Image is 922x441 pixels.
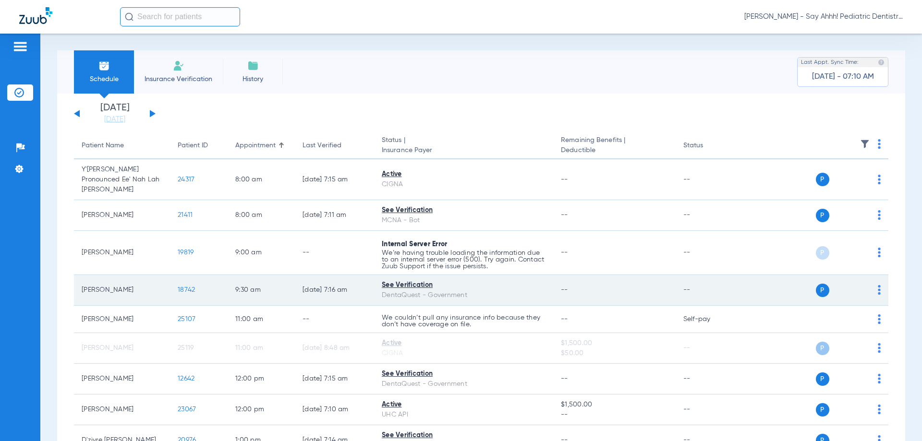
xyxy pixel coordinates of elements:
td: [PERSON_NAME] [74,200,170,231]
span: 12642 [178,375,194,382]
td: -- [676,275,740,306]
span: P [816,342,829,355]
td: 8:00 AM [228,159,295,200]
td: -- [676,333,740,364]
div: See Verification [382,369,546,379]
img: group-dot-blue.svg [878,175,881,184]
td: [PERSON_NAME] [74,394,170,425]
td: [DATE] 8:48 AM [295,333,374,364]
div: CIGNA [382,348,546,358]
div: See Verification [382,430,546,441]
th: Status | [374,132,553,159]
span: $1,500.00 [561,338,667,348]
a: [DATE] [86,115,144,124]
td: -- [676,394,740,425]
span: P [816,209,829,222]
td: -- [295,306,374,333]
img: group-dot-blue.svg [878,374,881,383]
img: group-dot-blue.svg [878,285,881,295]
span: Insurance Payer [382,145,546,155]
th: Status [676,132,740,159]
div: DentaQuest - Government [382,290,546,300]
td: 9:30 AM [228,275,295,306]
img: group-dot-blue.svg [878,248,881,257]
div: Patient Name [82,141,162,151]
span: 21411 [178,212,193,218]
img: Search Icon [125,12,133,21]
span: P [816,246,829,260]
div: MCNA - Bot [382,215,546,226]
div: Last Verified [303,141,366,151]
span: History [230,74,276,84]
td: -- [295,231,374,275]
div: Active [382,400,546,410]
span: 18742 [178,286,195,293]
td: [DATE] 7:11 AM [295,200,374,231]
div: Last Verified [303,141,341,151]
span: $1,500.00 [561,400,667,410]
span: -- [561,375,568,382]
div: See Verification [382,280,546,290]
td: 9:00 AM [228,231,295,275]
input: Search for patients [120,7,240,26]
td: 12:00 PM [228,394,295,425]
span: Last Appt. Sync Time: [801,58,859,67]
span: -- [561,410,667,420]
img: group-dot-blue.svg [878,343,881,353]
td: 11:00 AM [228,333,295,364]
div: UHC API [382,410,546,420]
div: Patient Name [82,141,124,151]
td: [DATE] 7:15 AM [295,364,374,394]
img: last sync help info [878,59,885,66]
img: group-dot-blue.svg [878,139,881,149]
span: Internal Server Error [382,241,447,248]
span: 25107 [178,316,195,322]
th: Remaining Benefits | [553,132,675,159]
td: [PERSON_NAME] [74,333,170,364]
td: [PERSON_NAME] [74,231,170,275]
td: -- [676,200,740,231]
span: [PERSON_NAME] - Say Ahhh! Pediatric Dentistry [744,12,903,22]
td: -- [676,364,740,394]
span: P [816,372,829,386]
td: 11:00 AM [228,306,295,333]
td: -- [676,231,740,275]
span: $50.00 [561,348,667,358]
span: 24317 [178,176,194,183]
div: DentaQuest - Government [382,379,546,389]
div: Active [382,338,546,348]
td: [PERSON_NAME] [74,275,170,306]
td: [DATE] 7:15 AM [295,159,374,200]
span: 25119 [178,345,194,351]
img: History [247,60,259,72]
span: 19819 [178,249,194,256]
iframe: Chat Widget [874,395,922,441]
img: group-dot-blue.svg [878,210,881,220]
span: P [816,403,829,417]
img: filter.svg [860,139,870,149]
td: 8:00 AM [228,200,295,231]
span: -- [561,212,568,218]
span: -- [561,316,568,322]
td: Self-pay [676,306,740,333]
p: We’re having trouble loading the information due to an internal server error (500). Try again. Co... [382,250,546,270]
span: -- [561,176,568,183]
span: Insurance Verification [141,74,216,84]
td: -- [676,159,740,200]
span: Deductible [561,145,667,155]
img: Schedule [98,60,110,72]
div: Active [382,169,546,179]
div: CIGNA [382,179,546,190]
span: Schedule [81,74,127,84]
td: Y'[PERSON_NAME] Pronounced Ee' Nah Lah [PERSON_NAME] [74,159,170,200]
span: P [816,173,829,186]
p: We couldn’t pull any insurance info because they don’t have coverage on file. [382,314,546,328]
td: [PERSON_NAME] [74,306,170,333]
td: [DATE] 7:10 AM [295,394,374,425]
span: -- [561,249,568,256]
div: Patient ID [178,141,220,151]
span: 23067 [178,406,196,413]
div: Appointment [235,141,276,151]
img: hamburger-icon [12,41,28,52]
span: P [816,284,829,297]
